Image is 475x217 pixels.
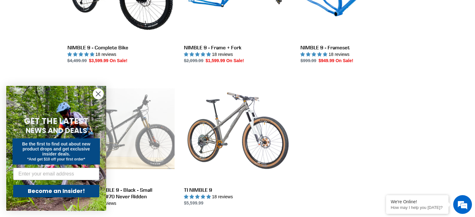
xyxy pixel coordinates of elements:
input: Enter your email address [13,168,99,180]
span: NEWS AND DEALS [26,126,87,136]
button: Close dialog [93,88,104,99]
div: We're Online! [391,199,444,204]
p: How may I help you today? [391,205,444,210]
span: Be the first to find out about new product drops and get exclusive insider deals. [22,141,91,156]
button: Become an Insider! [13,185,99,197]
span: *And get $10 off your first order* [27,157,85,161]
span: GET THE LATEST [24,116,88,127]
